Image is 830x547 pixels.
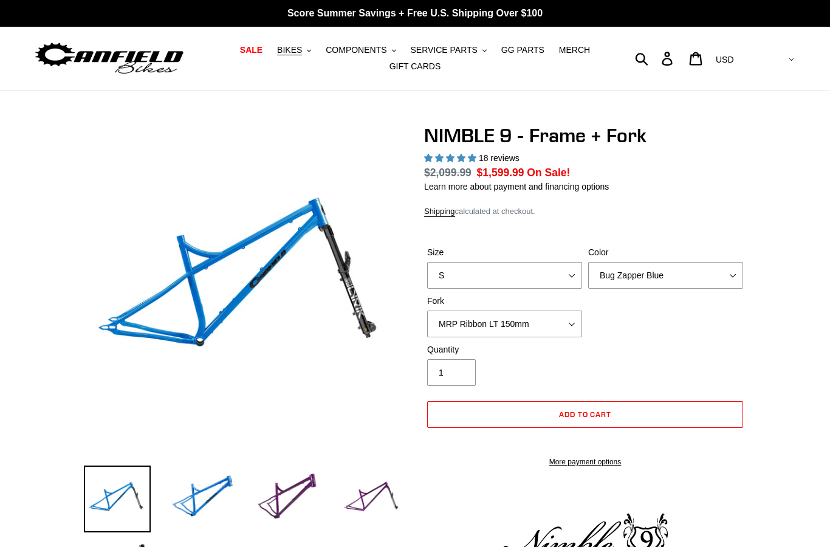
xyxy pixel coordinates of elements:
[404,42,492,58] button: SERVICE PARTS
[326,45,386,55] span: COMPONENTS
[240,45,262,55] span: SALE
[277,45,302,55] span: BIKES
[559,410,612,419] span: Add to cart
[424,124,746,147] h1: NIMBLE 9 - Frame + Fork
[427,343,582,356] label: Quantity
[271,42,317,58] button: BIKES
[424,182,609,191] a: Learn more about payment and financing options
[86,126,403,444] img: NIMBLE 9 - Frame + Fork
[527,165,570,181] span: On Sale!
[477,167,524,179] span: $1,599.99
[383,58,447,75] a: GIFT CARDS
[424,167,472,179] s: $2,099.99
[424,153,479,163] span: 4.89 stars
[427,401,743,428] button: Add to cart
[169,466,236,532] img: Load image into Gallery viewer, NIMBLE 9 - Frame + Fork
[479,153,520,163] span: 18 reviews
[553,42,596,58] a: MERCH
[501,45,544,55] span: GG PARTS
[427,295,582,308] label: Fork
[389,61,441,72] span: GIFT CARDS
[234,42,269,58] a: SALE
[33,40,185,78] img: Canfield Bikes
[559,45,590,55] span: MERCH
[427,246,582,259] label: Size
[254,466,321,532] img: Load image into Gallery viewer, NIMBLE 9 - Frame + Fork
[424,207,455,217] a: Shipping
[84,466,151,532] img: Load image into Gallery viewer, NIMBLE 9 - Frame + Fork
[339,466,406,532] img: Load image into Gallery viewer, NIMBLE 9 - Frame + Fork
[427,456,743,467] a: More payment options
[320,42,402,58] button: COMPONENTS
[424,205,746,218] div: calculated at checkout.
[588,246,743,259] label: Color
[495,42,550,58] a: GG PARTS
[410,45,477,55] span: SERVICE PARTS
